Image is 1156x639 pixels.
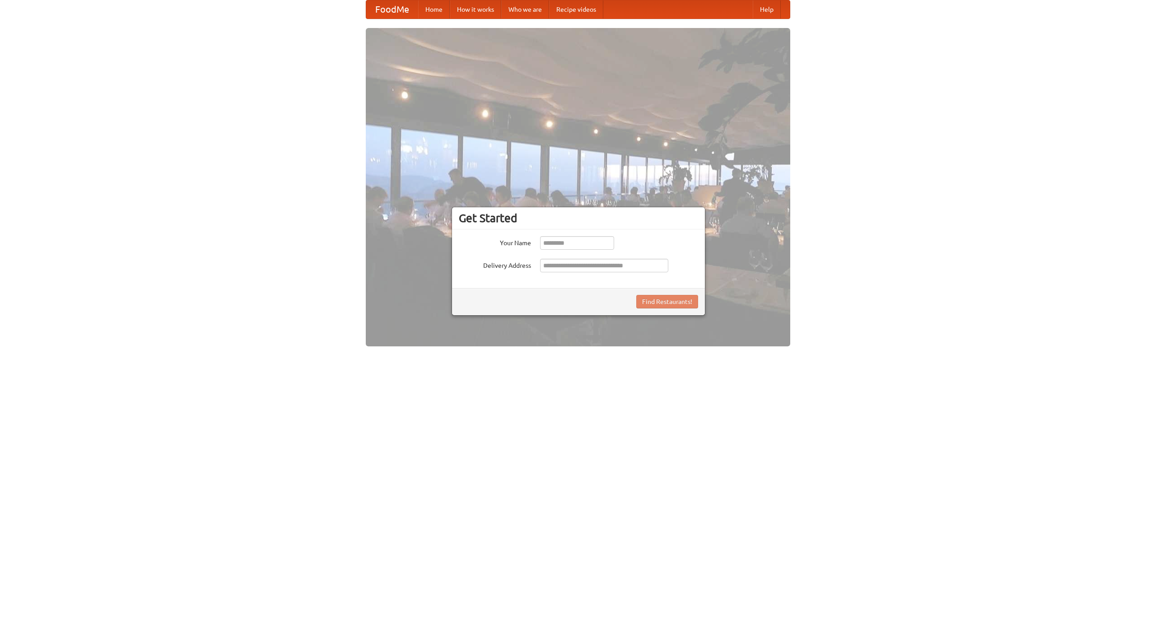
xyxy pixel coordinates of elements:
button: Find Restaurants! [636,295,698,308]
label: Your Name [459,236,531,247]
a: Home [418,0,450,19]
a: Help [753,0,781,19]
a: Who we are [501,0,549,19]
label: Delivery Address [459,259,531,270]
a: FoodMe [366,0,418,19]
a: How it works [450,0,501,19]
a: Recipe videos [549,0,603,19]
h3: Get Started [459,211,698,225]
